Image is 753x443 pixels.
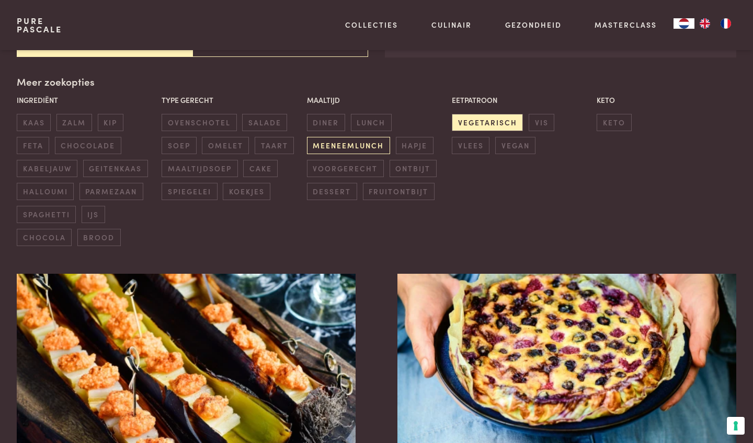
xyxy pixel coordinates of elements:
span: halloumi [17,183,74,200]
span: salade [242,114,287,131]
p: Keto [597,95,736,106]
span: ovenschotel [162,114,236,131]
span: maaltijdsoep [162,160,237,177]
span: diner [307,114,345,131]
span: dessert [307,183,357,200]
span: chocolade [55,137,121,154]
a: NL [674,18,694,29]
ul: Language list [694,18,736,29]
a: Collecties [345,19,398,30]
span: koekjes [223,183,270,200]
p: Type gerecht [162,95,301,106]
span: zalm [56,114,92,131]
span: omelet [202,137,249,154]
span: brood [77,229,121,246]
div: Language [674,18,694,29]
span: spaghetti [17,206,76,223]
span: ijs [82,206,105,223]
span: fruitontbijt [363,183,435,200]
a: Culinair [431,19,472,30]
span: vegetarisch [452,114,523,131]
span: vlees [452,137,489,154]
span: voorgerecht [307,160,384,177]
span: vegan [495,137,535,154]
span: kabeljauw [17,160,77,177]
span: spiegelei [162,183,217,200]
a: Masterclass [595,19,657,30]
p: Ingrediënt [17,95,156,106]
a: EN [694,18,715,29]
span: kip [98,114,123,131]
span: ontbijt [390,160,437,177]
a: FR [715,18,736,29]
span: feta [17,137,49,154]
span: geitenkaas [83,160,148,177]
span: chocola [17,229,72,246]
span: meeneemlunch [307,137,390,154]
span: cake [243,160,278,177]
span: hapje [396,137,433,154]
span: lunch [351,114,392,131]
span: parmezaan [79,183,143,200]
span: vis [529,114,554,131]
p: Maaltijd [307,95,447,106]
span: keto [597,114,631,131]
a: PurePascale [17,17,62,33]
aside: Language selected: Nederlands [674,18,736,29]
p: Eetpatroon [452,95,591,106]
a: Gezondheid [505,19,562,30]
button: Uw voorkeuren voor toestemming voor trackingtechnologieën [727,417,745,435]
span: taart [255,137,294,154]
span: kaas [17,114,51,131]
span: soep [162,137,196,154]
